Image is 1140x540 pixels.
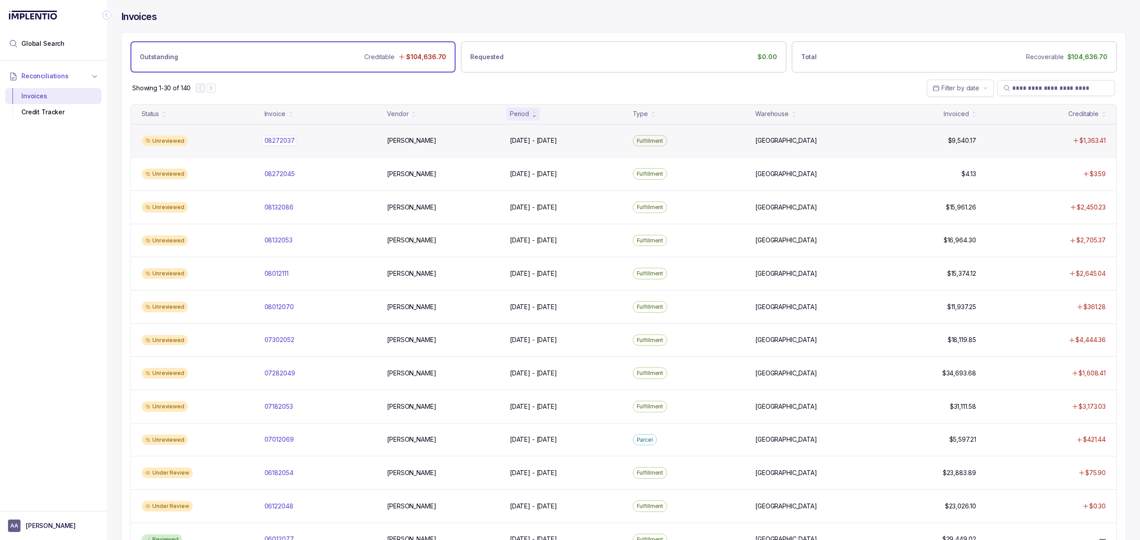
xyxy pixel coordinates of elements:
p: [GEOGRAPHIC_DATA] [755,302,817,311]
p: [PERSON_NAME] [387,302,436,311]
p: $2,645.04 [1076,269,1106,278]
p: $1,608.41 [1079,369,1106,378]
p: $2,450.23 [1077,203,1106,212]
p: 08012070 [265,302,294,311]
p: [GEOGRAPHIC_DATA] [755,502,817,511]
p: 08272045 [265,169,295,178]
div: Unreviewed [142,202,188,213]
div: Creditable [1068,109,1099,118]
div: Status [142,109,159,118]
p: [PERSON_NAME] [387,269,436,278]
p: Fulfillment [637,269,664,278]
p: $3.59 [1090,169,1106,178]
p: [GEOGRAPHIC_DATA] [755,236,817,245]
p: $3,173.03 [1079,402,1106,411]
p: $4,444.36 [1075,335,1106,344]
p: [DATE] - [DATE] [510,435,557,444]
div: Under Review [142,467,193,478]
search: Date Range Picker [932,84,979,93]
button: User initials[PERSON_NAME] [8,520,99,532]
p: [PERSON_NAME] [26,521,76,530]
button: Next Page [207,84,216,93]
p: [GEOGRAPHIC_DATA] [755,169,817,178]
p: [GEOGRAPHIC_DATA] [755,203,817,212]
button: Reconciliations [5,66,102,86]
p: $4.13 [961,169,976,178]
div: Reconciliations [5,86,102,122]
p: [DATE] - [DATE] [510,302,557,311]
p: $104,636.70 [406,52,446,61]
p: [GEOGRAPHIC_DATA] [755,468,817,477]
p: Fulfillment [637,402,664,411]
div: Warehouse [755,109,789,118]
p: Fulfillment [637,236,664,245]
p: [PERSON_NAME] [387,169,436,178]
p: $15,961.26 [946,203,976,212]
p: [PERSON_NAME] [387,468,436,477]
p: $361.28 [1083,302,1106,311]
div: Credit Tracker [12,104,94,120]
p: [DATE] - [DATE] [510,169,557,178]
div: Period [510,109,529,118]
p: $11,937.25 [947,302,976,311]
p: [DATE] - [DATE] [510,335,557,344]
p: Parcel [637,435,653,444]
div: Invoice [265,109,285,118]
div: Type [633,109,648,118]
p: $31,111.58 [950,402,976,411]
p: $1,363.41 [1079,136,1106,145]
p: $0.30 [1089,502,1106,511]
p: [DATE] - [DATE] [510,402,557,411]
p: Creditable [364,52,395,61]
p: Showing 1-30 of 140 [132,84,191,93]
p: $23,026.10 [945,502,976,511]
p: [DATE] - [DATE] [510,236,557,245]
div: Unreviewed [142,335,188,346]
p: [DATE] - [DATE] [510,203,557,212]
p: $15,374.12 [947,269,976,278]
p: Fulfillment [637,302,664,311]
div: Invoiced [944,109,969,118]
p: 08132086 [265,203,293,212]
p: $75.90 [1085,468,1106,477]
button: Date Range Picker [927,80,994,97]
p: [GEOGRAPHIC_DATA] [755,136,817,145]
p: [DATE] - [DATE] [510,369,557,378]
p: [PERSON_NAME] [387,203,436,212]
p: Fulfillment [637,468,664,477]
div: Unreviewed [142,136,188,146]
span: Global Search [21,39,65,48]
span: User initials [8,520,20,532]
p: 07282049 [265,369,295,378]
p: [DATE] - [DATE] [510,468,557,477]
div: Unreviewed [142,401,188,412]
div: Under Review [142,501,193,512]
p: [PERSON_NAME] [387,236,436,245]
p: Requested [470,52,504,61]
p: $2,705.37 [1076,236,1106,245]
p: Fulfillment [637,137,664,145]
div: Unreviewed [142,268,188,279]
div: Unreviewed [142,435,188,445]
p: [DATE] - [DATE] [510,136,557,145]
div: Remaining page entries [132,84,191,93]
p: Fulfillment [637,336,664,345]
p: $9,540.17 [948,136,976,145]
p: Fulfillment [637,369,664,378]
p: 08272037 [262,136,297,145]
p: 08012111 [265,269,289,278]
p: $104,636.70 [1067,52,1107,61]
p: $421.44 [1083,435,1106,444]
div: Unreviewed [142,235,188,246]
p: 08132053 [265,236,293,245]
p: $34,693.68 [942,369,976,378]
div: Unreviewed [142,302,188,312]
p: Outstanding [140,52,178,61]
div: Collapse Icon [102,10,112,20]
h4: Invoices [121,11,157,23]
p: 06182054 [265,468,293,477]
p: 07302052 [265,335,294,344]
p: [GEOGRAPHIC_DATA] [755,435,817,444]
span: Reconciliations [21,72,69,81]
div: Unreviewed [142,169,188,179]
